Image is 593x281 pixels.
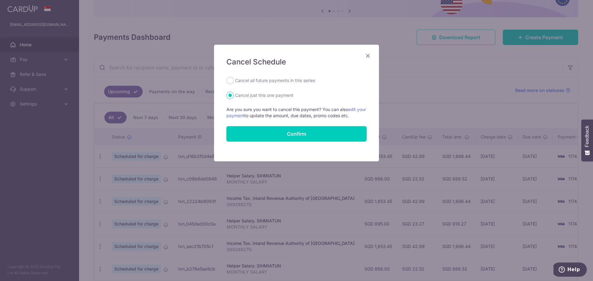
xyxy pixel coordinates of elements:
h5: Cancel Schedule [226,57,367,67]
span: Feedback [584,126,590,147]
label: Cancel all future payments in this series [235,77,315,84]
button: Feedback - Show survey [581,119,593,161]
p: Are you sure you want to cancel this payment? You can also to update the amount, due dates, promo... [226,106,367,119]
button: Confirm [226,126,367,142]
button: Close [364,52,372,60]
label: Cancel just this one payment [235,92,293,99]
iframe: Opens a widget where you can find more information [553,262,587,278]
